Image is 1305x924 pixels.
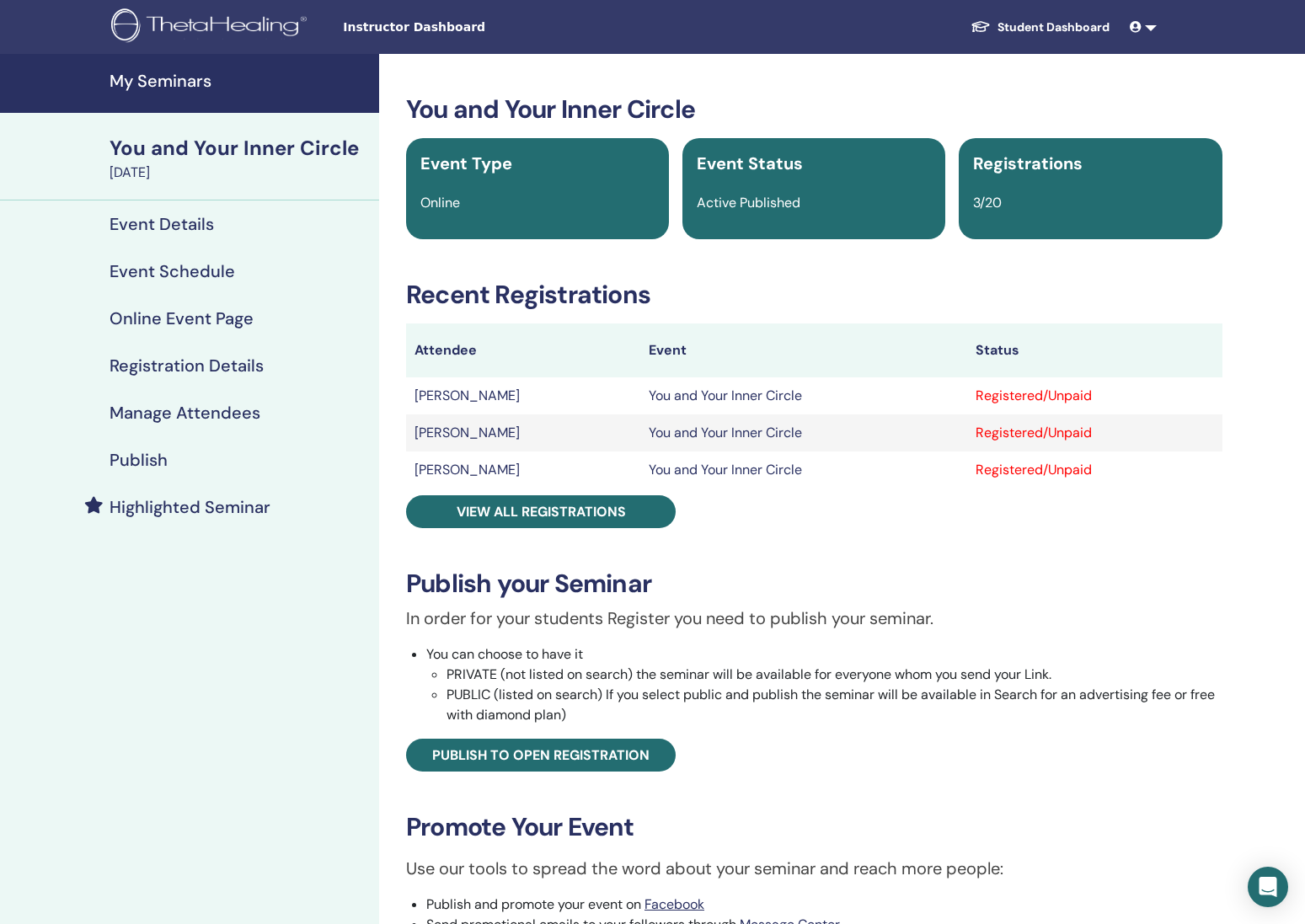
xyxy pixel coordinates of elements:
[110,403,260,423] h4: Manage Attendees
[432,746,650,764] span: Publish to open registration
[426,644,1222,725] li: You can choose to have it
[110,134,369,163] div: You and Your Inner Circle
[457,503,626,521] span: View all registrations
[406,812,1222,842] h3: Promote Your Event
[110,214,214,234] h4: Event Details
[976,423,1214,443] div: Registered/Unpaid
[406,451,640,489] td: [PERSON_NAME]
[967,323,1222,377] th: Status
[406,739,676,772] a: Publish to open registration
[110,71,369,91] h4: My Seminars
[406,856,1222,881] p: Use our tools to spread the word about your seminar and reach more people:
[99,134,379,183] a: You and Your Inner Circle[DATE]
[697,194,800,211] span: Active Published
[447,665,1222,685] li: PRIVATE (not listed on search) the seminar will be available for everyone whom you send your Link.
[343,19,596,36] span: Instructor Dashboard
[406,414,640,451] td: [PERSON_NAME]
[111,8,313,46] img: logo.png
[640,414,966,451] td: You and Your Inner Circle
[447,685,1222,725] li: PUBLIC (listed on search) If you select public and publish the seminar will be available in Searc...
[420,194,460,211] span: Online
[957,12,1123,43] a: Student Dashboard
[406,323,640,377] th: Attendee
[426,895,1222,915] li: Publish and promote your event on
[110,261,235,281] h4: Event Schedule
[697,152,803,174] span: Event Status
[406,606,1222,631] p: In order for your students Register you need to publish your seminar.
[406,569,1222,599] h3: Publish your Seminar
[976,386,1214,406] div: Registered/Unpaid
[976,460,1214,480] div: Registered/Unpaid
[406,280,1222,310] h3: Recent Registrations
[971,19,991,34] img: graduation-cap-white.svg
[110,355,264,376] h4: Registration Details
[420,152,512,174] span: Event Type
[973,152,1083,174] span: Registrations
[406,377,640,414] td: [PERSON_NAME]
[406,495,676,528] a: View all registrations
[640,451,966,489] td: You and Your Inner Circle
[406,94,1222,125] h3: You and Your Inner Circle
[640,323,966,377] th: Event
[110,163,369,183] div: [DATE]
[1248,867,1288,907] div: Open Intercom Messenger
[110,450,168,470] h4: Publish
[973,194,1002,211] span: 3/20
[110,308,254,328] h4: Online Event Page
[644,895,704,913] a: Facebook
[110,497,270,517] h4: Highlighted Seminar
[640,377,966,414] td: You and Your Inner Circle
